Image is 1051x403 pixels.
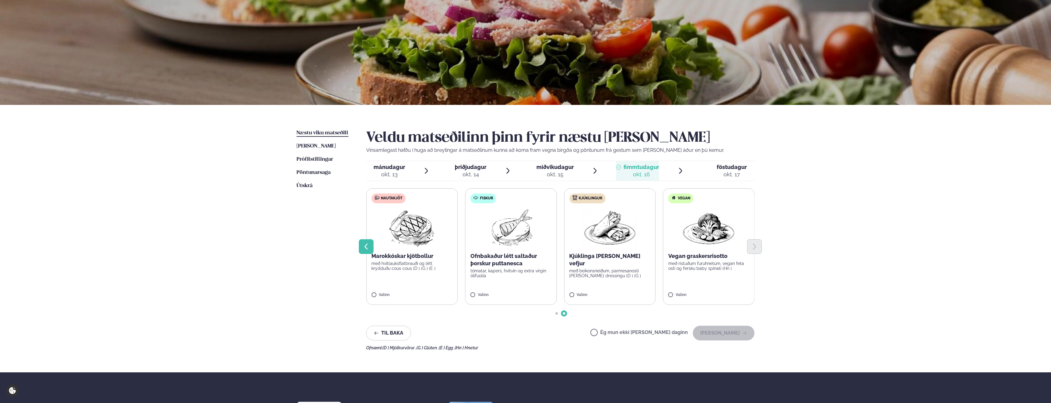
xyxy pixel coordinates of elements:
span: þriðjudagur [455,164,486,170]
span: miðvikudagur [536,164,574,170]
p: Kjúklinga [PERSON_NAME] vefjur [569,252,650,267]
img: beef.svg [374,195,379,200]
span: Go to slide 2 [563,312,565,315]
span: Kjúklingur [579,196,602,201]
img: fish.svg [474,195,478,200]
a: Pöntunarsaga [297,169,331,176]
span: [PERSON_NAME] [297,144,336,149]
div: Ofnæmi: [366,345,754,350]
div: okt. 14 [455,171,486,178]
span: Go to slide 1 [555,312,558,315]
span: fimmtudagur [623,164,659,170]
img: Wraps.png [583,208,637,248]
span: Vegan [678,196,690,201]
p: Marokkóskar kjötbollur [371,252,453,260]
h2: Veldu matseðilinn þinn fyrir næstu [PERSON_NAME] [366,129,754,147]
img: chicken.svg [572,195,577,200]
button: Next slide [747,239,762,254]
p: með ristuðum furuhnetum, vegan feta osti og fersku baby spínati (Hn ) [668,261,750,271]
span: (E ) Egg , [439,345,455,350]
a: Útskrá [297,182,313,190]
p: Ofnbakaður létt saltaður þorskur puttanesca [470,252,552,267]
span: Prófílstillingar [297,157,333,162]
button: [PERSON_NAME] [693,326,754,340]
button: Til baka [366,326,411,340]
div: okt. 13 [374,171,405,178]
span: (D ) Mjólkurvörur , [382,345,416,350]
div: okt. 16 [623,171,659,178]
span: Fiskur [480,196,493,201]
span: (G ) Glúten , [416,345,439,350]
img: Beef-Meat.png [385,208,439,248]
a: Næstu viku matseðill [297,129,348,137]
p: með beikonsneiðum, parmesanosti [PERSON_NAME] dressingu (D ) (G ) [569,268,650,278]
p: með hvítlauksflatbrauði og létt krydduðu cous cous (D ) (G ) (E ) [371,261,453,271]
div: okt. 15 [536,171,574,178]
div: okt. 17 [717,171,747,178]
img: Fish.png [484,208,538,248]
p: Vinsamlegast hafðu í huga að breytingar á matseðlinum kunna að koma fram vegna birgða og pöntunum... [366,147,754,154]
span: föstudagur [717,164,747,170]
img: Vegan.svg [671,195,676,200]
a: Cookie settings [6,384,19,397]
span: Útskrá [297,183,313,188]
p: Vegan graskersrisotto [668,252,750,260]
button: Previous slide [359,239,374,254]
span: Nautakjöt [381,196,402,201]
span: mánudagur [374,164,405,170]
span: (Hn ) Hnetur [455,345,478,350]
span: Næstu viku matseðill [297,130,348,136]
a: Prófílstillingar [297,156,333,163]
a: [PERSON_NAME] [297,143,336,150]
span: Pöntunarsaga [297,170,331,175]
p: tómatar, kapers, hvítvín og extra virgin ólífuolía [470,268,552,278]
img: Vegan.png [682,208,736,248]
